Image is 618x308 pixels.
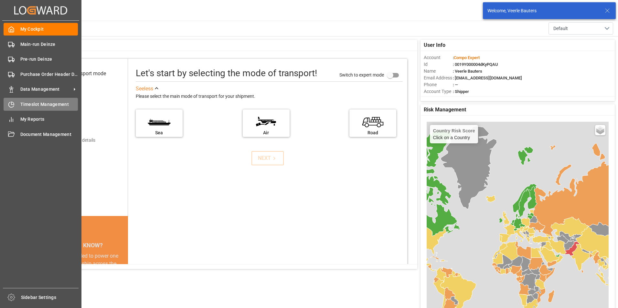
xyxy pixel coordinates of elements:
[433,128,475,133] h4: Country Risk Score
[20,71,78,78] span: Purchase Order Header Deinze
[139,129,179,136] div: Sea
[21,294,79,301] span: Sidebar Settings
[424,41,445,49] span: User Info
[4,38,78,50] a: Main-run Deinze
[553,25,568,32] span: Default
[251,151,284,165] button: NEXT
[549,22,613,35] button: open menu
[20,101,78,108] span: Timeslot Management
[424,81,453,88] span: Phone
[4,98,78,110] a: Timeslot Management
[424,88,453,95] span: Account Type
[20,131,78,138] span: Document Management
[136,67,317,80] div: Let's start by selecting the mode of transport!
[453,69,482,74] span: : Veerle Bauters
[246,129,286,136] div: Air
[424,75,453,81] span: Email Address
[433,128,475,140] div: Click on a Country
[453,82,458,87] span: : —
[453,89,469,94] span: : Shipper
[353,129,393,136] div: Road
[20,56,78,63] span: Pre-run Deinze
[20,26,78,33] span: My Cockpit
[454,55,480,60] span: Compo Expert
[424,106,466,114] span: Risk Management
[595,125,605,135] a: Layers
[4,23,78,36] a: My Cockpit
[453,76,522,80] span: : [EMAIL_ADDRESS][DOMAIN_NAME]
[339,72,384,77] span: Switch to expert mode
[453,55,480,60] span: :
[136,93,403,100] div: Please select the main mode of transport for your shipment.
[20,116,78,123] span: My Reports
[487,7,599,14] div: Welcome, Veerle Bauters
[55,137,95,144] div: Add shipping details
[424,54,453,61] span: Account
[258,154,278,162] div: NEXT
[424,61,453,68] span: Id
[4,53,78,66] a: Pre-run Deinze
[4,68,78,80] a: Purchase Order Header Deinze
[20,41,78,48] span: Main-run Deinze
[136,85,153,93] div: See less
[453,62,498,67] span: : 0019Y000004dKyPQAU
[424,68,453,75] span: Name
[119,252,128,306] button: next slide / item
[20,86,71,93] span: Data Management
